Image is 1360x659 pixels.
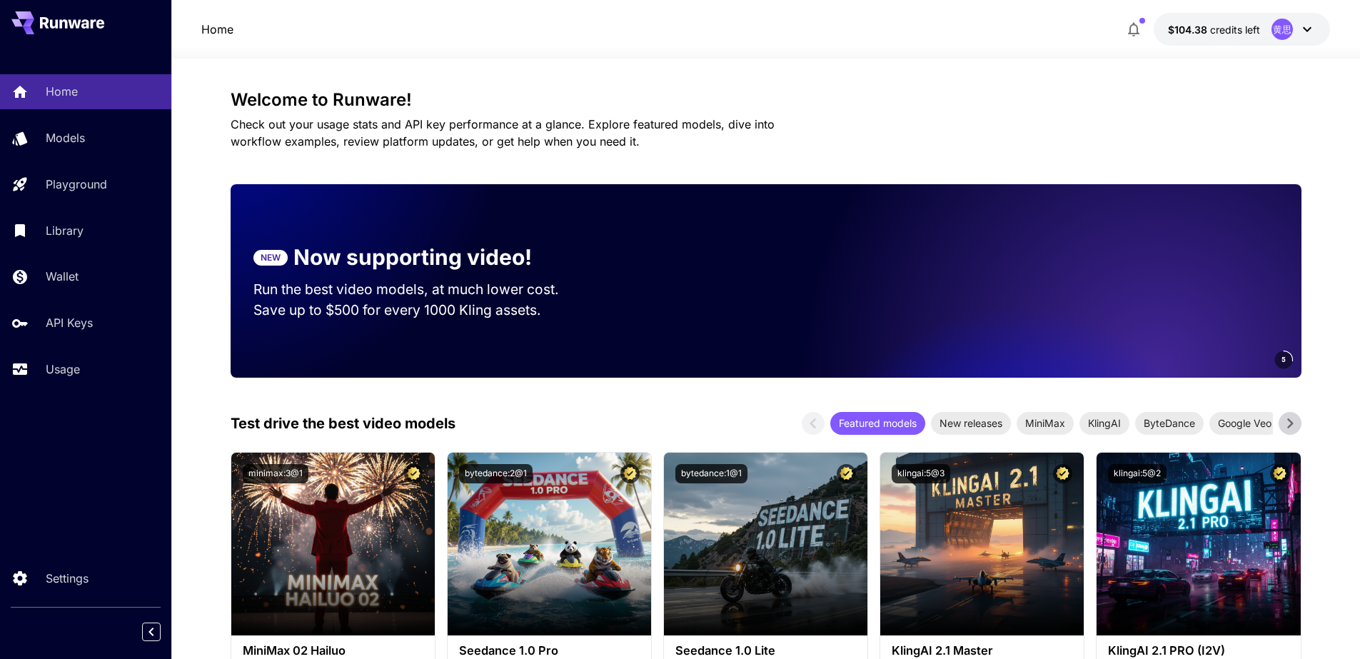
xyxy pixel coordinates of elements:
h3: KlingAI 2.1 Master [892,644,1072,658]
div: ByteDance [1135,412,1204,435]
p: Settings [46,570,89,587]
h3: Seedance 1.0 Pro [459,644,640,658]
p: Playground [46,176,107,193]
span: Google Veo [1209,416,1280,431]
div: Featured models [830,412,925,435]
h3: Seedance 1.0 Lite [675,644,856,658]
span: $104.38 [1168,24,1210,36]
img: alt [1097,453,1300,635]
p: Test drive the best video models [231,413,455,434]
button: Collapse sidebar [142,623,161,641]
p: Now supporting video! [293,241,532,273]
div: New releases [931,412,1011,435]
span: credits left [1210,24,1260,36]
button: minimax:3@1 [243,464,308,483]
span: 5 [1281,354,1286,365]
img: alt [231,453,435,635]
span: Featured models [830,416,925,431]
button: klingai:5@3 [892,464,950,483]
p: API Keys [46,314,93,331]
img: alt [448,453,651,635]
div: $104.37737 [1168,22,1260,37]
div: 黄思 [1271,19,1293,40]
button: $104.37737黄思 [1154,13,1330,46]
p: Models [46,129,85,146]
h3: KlingAI 2.1 PRO (I2V) [1108,644,1289,658]
h3: MiniMax 02 Hailuo [243,644,423,658]
div: Collapse sidebar [153,619,171,645]
div: Google Veo [1209,412,1280,435]
img: alt [880,453,1084,635]
button: Certified Model – Vetted for best performance and includes a commercial license. [1053,464,1072,483]
p: NEW [261,251,281,264]
img: alt [664,453,867,635]
p: Usage [46,361,80,378]
p: Wallet [46,268,79,285]
p: Library [46,222,84,239]
span: New releases [931,416,1011,431]
span: ByteDance [1135,416,1204,431]
span: MiniMax [1017,416,1074,431]
div: KlingAI [1079,412,1129,435]
nav: breadcrumb [201,21,233,38]
p: Save up to $500 for every 1000 Kling assets. [253,300,586,321]
button: klingai:5@2 [1108,464,1167,483]
button: Certified Model – Vetted for best performance and includes a commercial license. [404,464,423,483]
p: Run the best video models, at much lower cost. [253,279,586,300]
span: Check out your usage stats and API key performance at a glance. Explore featured models, dive int... [231,117,775,149]
a: Home [201,21,233,38]
button: Certified Model – Vetted for best performance and includes a commercial license. [620,464,640,483]
p: Home [46,83,78,100]
button: Certified Model – Vetted for best performance and includes a commercial license. [1270,464,1289,483]
h3: Welcome to Runware! [231,90,1301,110]
button: bytedance:2@1 [459,464,533,483]
button: bytedance:1@1 [675,464,747,483]
button: Certified Model – Vetted for best performance and includes a commercial license. [837,464,856,483]
span: KlingAI [1079,416,1129,431]
div: MiniMax [1017,412,1074,435]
